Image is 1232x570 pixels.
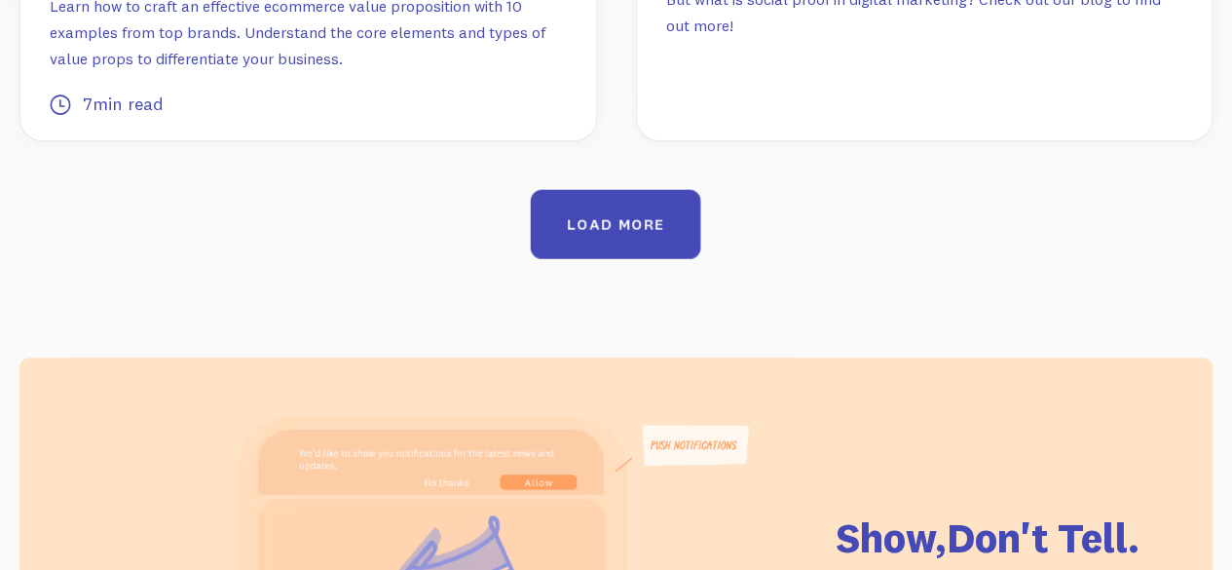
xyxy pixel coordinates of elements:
a: Next Page [531,190,701,259]
div:  [50,91,71,119]
div: LOAD MORE [567,215,664,234]
h2: Show,Don't Tell. [802,510,1174,567]
div: min read [93,91,164,119]
div: List [19,188,1213,260]
div: 7 [83,91,93,119]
